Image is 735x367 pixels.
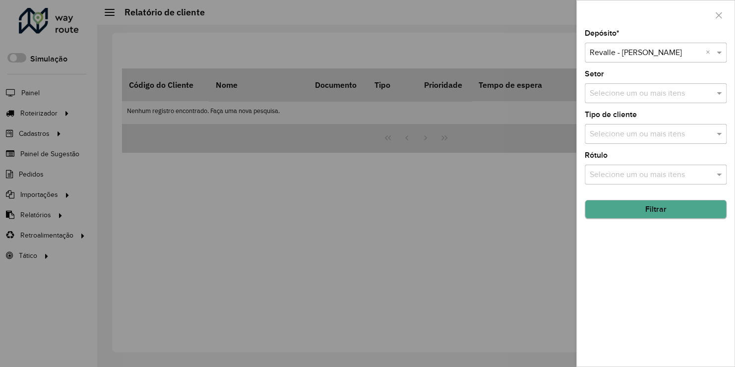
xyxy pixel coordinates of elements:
[585,109,637,121] label: Tipo de cliente
[585,149,608,161] label: Rótulo
[585,200,727,219] button: Filtrar
[585,27,619,39] label: Depósito
[706,47,714,59] span: Clear all
[585,68,604,80] label: Setor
